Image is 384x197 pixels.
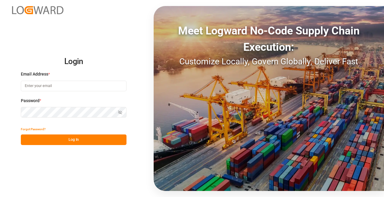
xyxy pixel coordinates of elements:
[21,71,48,77] span: Email Address
[21,52,126,71] h2: Login
[21,98,40,104] span: Password
[154,23,384,55] div: Meet Logward No-Code Supply Chain Execution:
[154,55,384,68] div: Customize Locally, Govern Globally, Deliver Fast
[21,124,46,134] button: Forgot Password?
[21,81,126,91] input: Enter your email
[21,134,126,145] button: Log In
[12,6,63,14] img: Logward_new_orange.png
